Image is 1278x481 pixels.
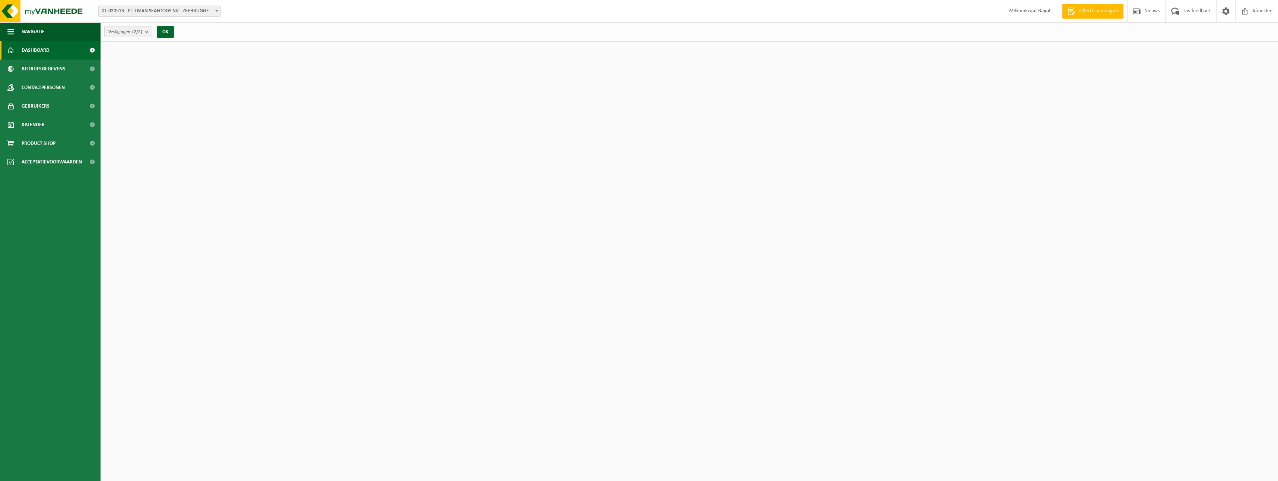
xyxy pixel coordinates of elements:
span: 01-020513 - PITTMAN SEAFOODS NV - ZEEBRUGGE [99,6,220,16]
span: Offerte aanvragen [1077,7,1120,15]
span: Contactpersonen [22,78,65,97]
span: Navigatie [22,22,45,41]
span: Product Shop [22,134,55,153]
strong: Ezaat Bayat [1025,8,1051,14]
span: Gebruikers [22,97,50,115]
span: Acceptatievoorwaarden [22,153,82,171]
button: OK [157,26,174,38]
span: Kalender [22,115,45,134]
span: Bedrijfsgegevens [22,60,65,78]
span: 01-020513 - PITTMAN SEAFOODS NV - ZEEBRUGGE [98,6,221,17]
span: Vestigingen [108,26,142,38]
span: Dashboard [22,41,50,60]
a: Offerte aanvragen [1062,4,1123,19]
button: Vestigingen(2/2) [104,26,152,37]
count: (2/2) [132,29,142,34]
